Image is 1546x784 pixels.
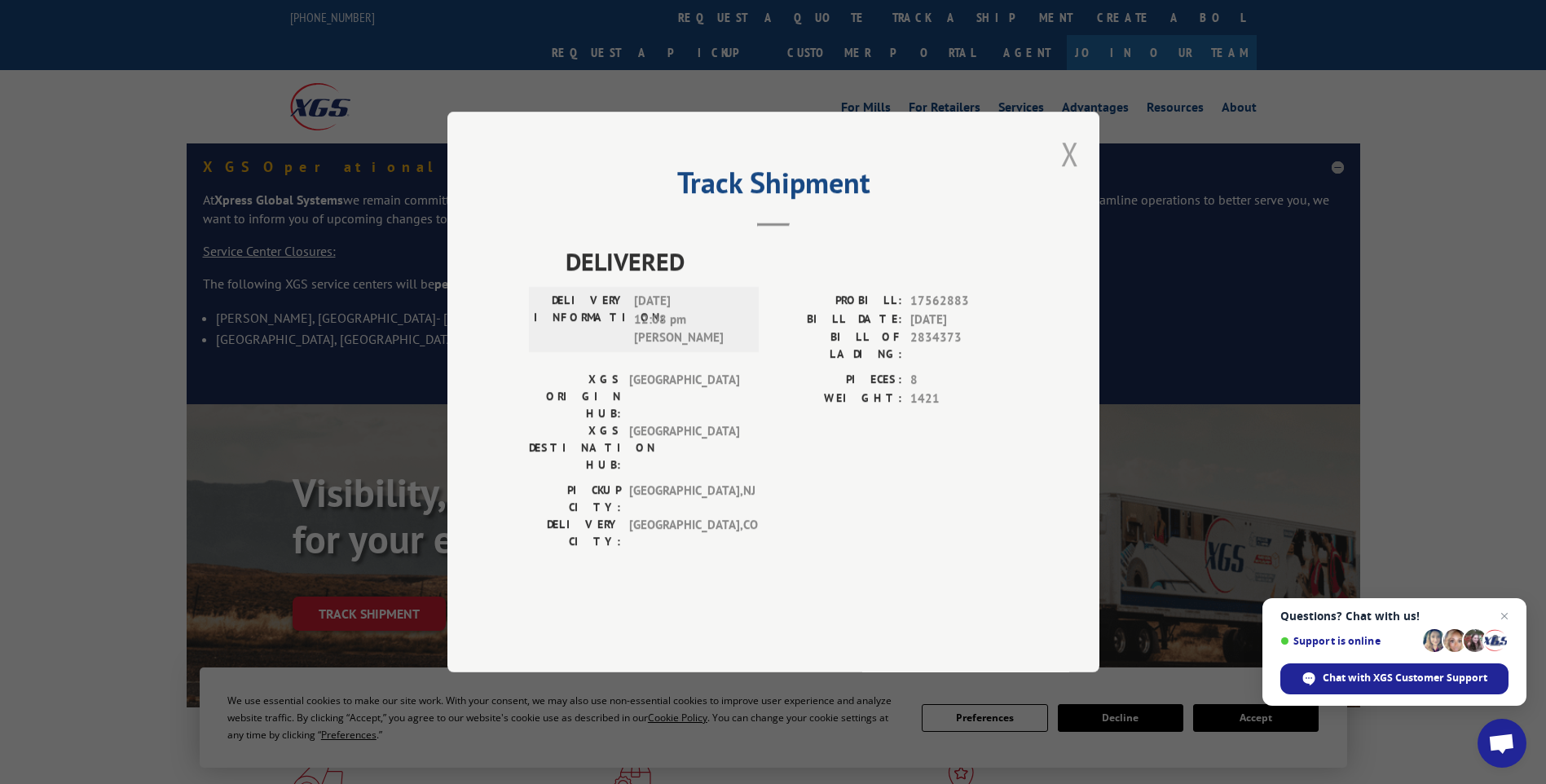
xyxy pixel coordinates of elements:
label: WEIGHT: [773,390,902,408]
span: [DATE] 12:08 pm [PERSON_NAME] [634,292,744,347]
span: [DATE] [910,311,1018,329]
span: DELIVERED [566,243,1018,280]
label: PROBILL: [773,292,902,311]
a: Open chat [1478,719,1526,768]
span: 8 [910,371,1018,390]
label: BILL OF LADING: [773,328,902,363]
span: Chat with XGS Customer Support [1323,671,1487,685]
span: Support is online [1280,635,1417,647]
span: [GEOGRAPHIC_DATA] [629,422,739,473]
span: 17562883 [910,292,1018,311]
label: DELIVERY CITY: [529,516,621,550]
span: 1421 [910,390,1018,408]
label: XGS ORIGIN HUB: [529,371,621,422]
span: Questions? Chat with us! [1280,610,1509,623]
span: [GEOGRAPHIC_DATA] [629,371,739,422]
label: XGS DESTINATION HUB: [529,422,621,473]
label: DELIVERY INFORMATION: [534,292,626,347]
label: PIECES: [773,371,902,390]
span: 2834373 [910,328,1018,363]
span: [GEOGRAPHIC_DATA] , CO [629,516,739,550]
button: Close modal [1061,132,1079,175]
label: PICKUP CITY: [529,482,621,516]
span: [GEOGRAPHIC_DATA] , NJ [629,482,739,516]
span: Chat with XGS Customer Support [1280,663,1509,694]
label: BILL DATE: [773,311,902,329]
h2: Track Shipment [529,171,1018,202]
